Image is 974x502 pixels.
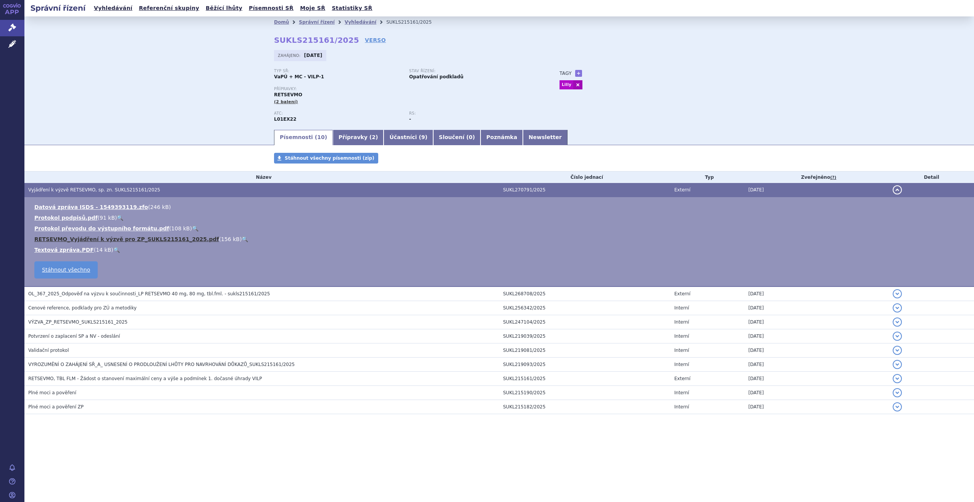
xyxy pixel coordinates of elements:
[893,289,902,298] button: detail
[745,343,889,358] td: [DATE]
[523,130,568,145] a: Newsletter
[830,175,836,180] abbr: (?)
[137,3,202,13] a: Referenční skupiny
[274,92,302,97] span: RETSEVMO
[274,117,297,122] strong: SELPERKATINIB
[298,3,327,13] a: Moje SŘ
[560,80,573,89] a: Lilly
[274,74,324,79] strong: VaPÚ + MC - VILP-1
[499,329,671,343] td: SUKL219039/2025
[499,287,671,301] td: SUKL268708/2025
[745,372,889,386] td: [DATE]
[28,319,127,325] span: VÝZVA_ZP_RETSEVMO_SUKLS215161_2025
[433,130,481,145] a: Sloučení (0)
[274,99,298,104] span: (2 balení)
[560,69,572,78] h3: Tagy
[674,334,689,339] span: Interní
[28,334,120,339] span: Potvrzení o zaplacení SP a NV - odeslání
[386,16,442,28] li: SUKLS215161/2025
[674,390,689,395] span: Interní
[113,247,120,253] a: 🔍
[345,19,376,25] a: Vyhledávání
[745,287,889,301] td: [DATE]
[274,36,359,45] strong: SUKLS215161/2025
[499,315,671,329] td: SUKL247104/2025
[34,204,148,210] a: Datová zpráva ISDS - 1549393119.zfo
[674,376,690,381] span: Externí
[192,225,198,232] a: 🔍
[674,348,689,353] span: Interní
[421,134,425,140] span: 9
[34,247,94,253] a: Textová zpráva.PDF
[247,3,296,13] a: Písemnosti SŘ
[893,360,902,369] button: detail
[409,69,537,73] p: Stav řízení:
[745,400,889,414] td: [DATE]
[28,362,295,367] span: VYROZUMĚNÍ O ZAHÁJENÍ SŘ_A_ USNESENÍ O PRODLOUŽENÍ LHŮTY PRO NAVRHOVÁNÍ DŮKAZŮ_SUKLS215161/2025
[674,305,689,311] span: Interní
[278,52,302,58] span: Zahájeno:
[34,235,966,243] li: ( )
[28,390,76,395] span: Plné moci a pověření
[274,111,402,116] p: ATC:
[150,204,169,210] span: 246 kB
[242,236,248,242] a: 🔍
[384,130,433,145] a: Účastníci (9)
[28,305,137,311] span: Cenové reference, podklady pro ZÚ a metodiky
[499,183,671,197] td: SUKL270791/2025
[671,172,745,183] th: Typ
[745,301,889,315] td: [DATE]
[285,155,374,161] span: Stáhnout všechny písemnosti (zip)
[893,317,902,327] button: detail
[274,87,544,91] p: Přípravky:
[24,3,92,13] h2: Správní řízení
[34,246,966,254] li: ( )
[34,261,98,279] a: Stáhnout všechno
[28,291,270,296] span: OL_367_2025_Odpověď na výzvu k součinnosti_LP RETSEVMO 40 mg, 80 mg, tbl.fml. - sukls215161/2025
[745,172,889,183] th: Zveřejněno
[499,372,671,386] td: SUKL215161/2025
[674,319,689,325] span: Interní
[299,19,335,25] a: Správní řízení
[372,134,376,140] span: 2
[333,130,384,145] a: Přípravky (2)
[24,172,499,183] th: Název
[34,203,966,211] li: ( )
[889,172,974,183] th: Detail
[745,315,889,329] td: [DATE]
[34,214,966,222] li: ( )
[469,134,472,140] span: 0
[34,236,219,242] a: RETSEVMO_Vyjádření k výzvě pro ZP_SUKLS215161_2025.pdf
[575,70,582,77] a: +
[329,3,374,13] a: Statistiky SŘ
[274,153,378,164] a: Stáhnout všechny písemnosti (zip)
[674,187,690,193] span: Externí
[499,358,671,372] td: SUKL219093/2025
[34,225,966,232] li: ( )
[893,185,902,194] button: detail
[499,172,671,183] th: Číslo jednací
[409,111,537,116] p: RS:
[304,53,323,58] strong: [DATE]
[28,187,160,193] span: Vyjádření k výzvě RETSEVMO, sp. zn. SUKLS215161/2025
[96,247,111,253] span: 14 kB
[34,225,169,232] a: Protokol převodu do výstupního formátu.pdf
[893,346,902,355] button: detail
[893,303,902,313] button: detail
[674,291,690,296] span: Externí
[674,362,689,367] span: Interní
[274,19,289,25] a: Domů
[28,404,84,410] span: Plné moci a pověření ZP
[92,3,135,13] a: Vyhledávání
[499,343,671,358] td: SUKL219081/2025
[409,117,411,122] strong: -
[745,386,889,400] td: [DATE]
[221,236,240,242] span: 156 kB
[28,376,262,381] span: RETSEVMO, TBL FLM - Žádost o stanovení maximální ceny a výše a podmínek 1. dočasné úhrady VILP
[171,225,190,232] span: 108 kB
[893,402,902,411] button: detail
[274,130,333,145] a: Písemnosti (10)
[674,404,689,410] span: Interní
[499,301,671,315] td: SUKL256342/2025
[481,130,523,145] a: Poznámka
